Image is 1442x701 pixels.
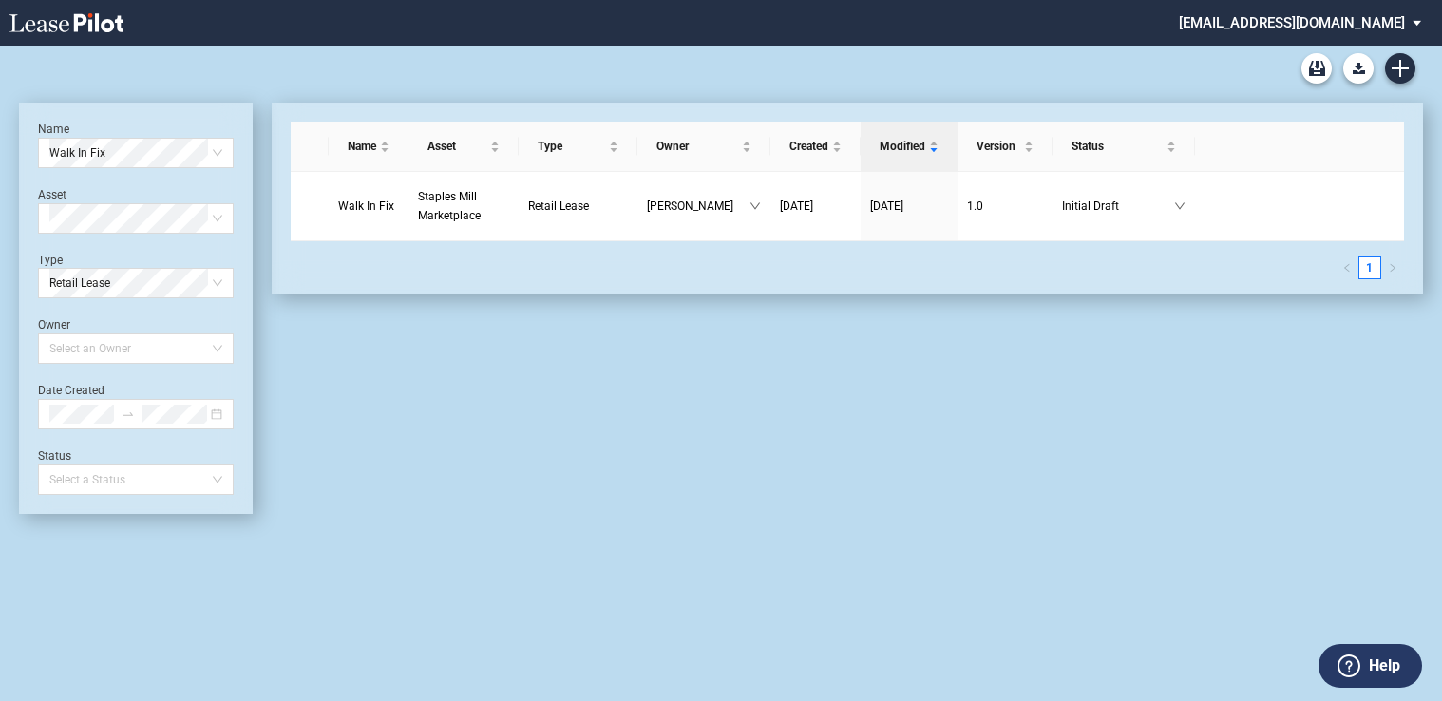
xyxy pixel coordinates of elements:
span: Created [789,137,828,156]
button: left [1336,256,1358,279]
li: 1 [1358,256,1381,279]
button: Download Blank Form [1343,53,1374,84]
label: Type [38,254,63,267]
th: Owner [637,122,770,172]
a: Retail Lease [528,197,628,216]
span: Retail Lease [528,199,589,213]
label: Status [38,449,71,463]
span: Owner [656,137,738,156]
span: left [1342,263,1352,273]
button: Help [1319,644,1422,688]
a: Archive [1301,53,1332,84]
li: Next Page [1381,256,1404,279]
span: right [1388,263,1397,273]
label: Date Created [38,384,104,397]
a: Create new document [1385,53,1415,84]
span: [PERSON_NAME] [647,197,749,216]
th: Created [770,122,861,172]
span: 1 . 0 [967,199,983,213]
th: Asset [408,122,519,172]
label: Help [1369,654,1400,678]
th: Type [519,122,637,172]
span: Status [1072,137,1163,156]
span: down [1174,200,1186,212]
th: Name [329,122,408,172]
a: [DATE] [780,197,851,216]
span: down [749,200,761,212]
th: Version [958,122,1053,172]
span: Initial Draft [1062,197,1174,216]
span: swap-right [122,407,135,421]
md-menu: Download Blank Form List [1338,53,1379,84]
span: [DATE] [870,199,903,213]
label: Owner [38,318,70,332]
button: right [1381,256,1404,279]
span: Staples Mill Marketplace [418,190,481,222]
th: Status [1053,122,1195,172]
span: Walk In Fix [49,139,222,167]
a: 1.0 [967,197,1043,216]
span: Version [977,137,1020,156]
span: [DATE] [780,199,813,213]
a: Staples Mill Marketplace [418,187,509,225]
span: Type [538,137,605,156]
span: Walk In Fix [338,199,394,213]
span: Modified [880,137,925,156]
th: Modified [861,122,958,172]
label: Asset [38,188,66,201]
li: Previous Page [1336,256,1358,279]
a: [DATE] [870,197,948,216]
label: Name [38,123,69,136]
span: Asset [427,137,486,156]
span: Retail Lease [49,269,222,297]
span: Name [348,137,376,156]
a: Walk In Fix [338,197,399,216]
span: to [122,407,135,421]
a: 1 [1359,257,1380,278]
